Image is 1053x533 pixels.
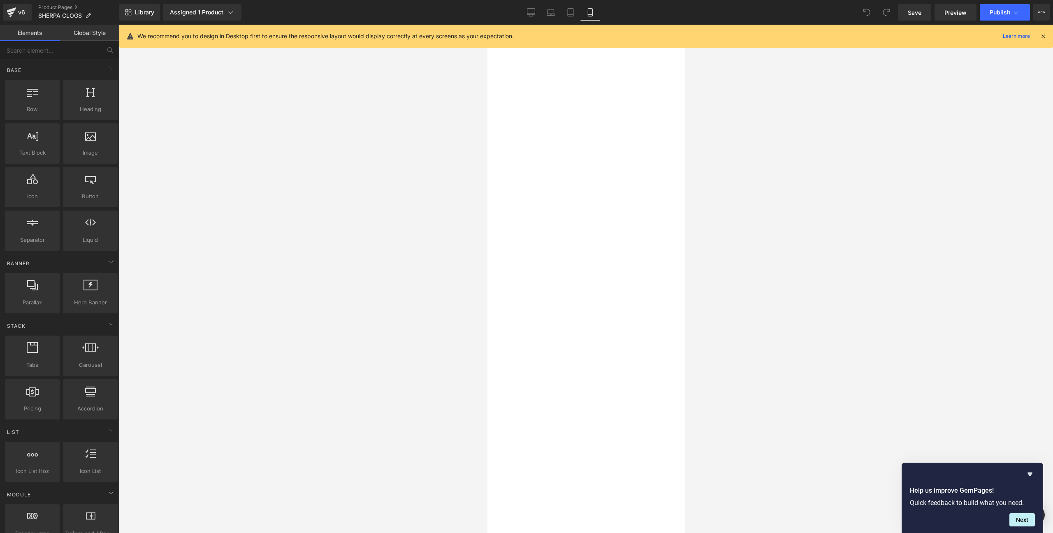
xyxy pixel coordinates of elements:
a: New Library [119,4,160,21]
span: Hero Banner [65,298,115,307]
span: Parallax [7,298,57,307]
span: Publish [990,9,1010,16]
a: Preview [935,4,976,21]
span: Save [908,8,921,17]
a: Learn more [1000,31,1033,41]
span: Banner [6,260,30,267]
button: More [1033,4,1050,21]
span: Button [65,192,115,201]
button: Publish [980,4,1030,21]
span: Stack [6,322,26,330]
a: Laptop [541,4,561,21]
span: Tabs [7,361,57,369]
span: Base [6,66,22,74]
span: Module [6,491,32,498]
span: Icon [7,192,57,201]
span: Icon List [65,467,115,475]
div: Assigned 1 Product [170,8,235,16]
span: Carousel [65,361,115,369]
p: Quick feedback to build what you need. [910,499,1035,507]
span: Library [135,9,154,16]
span: Preview [944,8,967,17]
span: List [6,428,20,436]
span: Liquid [65,236,115,244]
span: Pricing [7,404,57,413]
span: SHERPA CLOGS [38,12,82,19]
div: Help us improve GemPages! [910,469,1035,526]
a: Tablet [561,4,580,21]
a: Global Style [60,25,119,41]
button: Undo [858,4,875,21]
h2: Help us improve GemPages! [910,486,1035,496]
span: Text Block [7,148,57,157]
span: Icon List Hoz [7,467,57,475]
span: Accordion [65,404,115,413]
a: Desktop [521,4,541,21]
p: We recommend you to design in Desktop first to ensure the responsive layout would display correct... [137,32,514,41]
span: Image [65,148,115,157]
button: Hide survey [1025,469,1035,479]
span: Separator [7,236,57,244]
button: Redo [878,4,895,21]
a: v6 [3,4,32,21]
button: Next question [1009,513,1035,526]
a: Product Pages [38,4,119,11]
div: v6 [16,7,27,18]
a: Mobile [580,4,600,21]
span: Heading [65,105,115,114]
span: Row [7,105,57,114]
